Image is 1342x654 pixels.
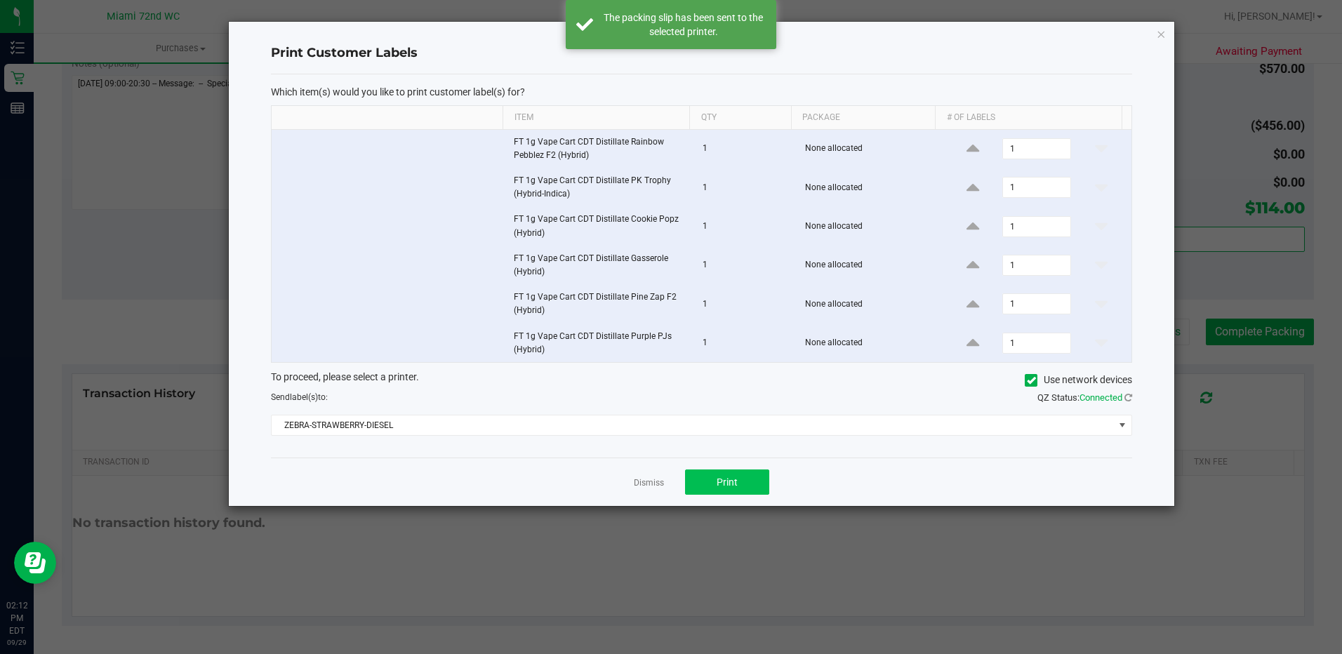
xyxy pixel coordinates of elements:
[271,44,1132,62] h4: Print Customer Labels
[271,392,328,402] span: Send to:
[505,207,694,246] td: FT 1g Vape Cart CDT Distillate Cookie Popz (Hybrid)
[505,285,694,323] td: FT 1g Vape Cart CDT Distillate Pine Zap F2 (Hybrid)
[935,106,1122,130] th: # of labels
[694,130,797,168] td: 1
[503,106,689,130] th: Item
[1079,392,1122,403] span: Connected
[505,168,694,207] td: FT 1g Vape Cart CDT Distillate PK Trophy (Hybrid-Indica)
[797,246,943,285] td: None allocated
[271,86,1132,98] p: Which item(s) would you like to print customer label(s) for?
[290,392,318,402] span: label(s)
[797,130,943,168] td: None allocated
[505,246,694,285] td: FT 1g Vape Cart CDT Distillate Gasserole (Hybrid)
[797,168,943,207] td: None allocated
[694,285,797,323] td: 1
[797,207,943,246] td: None allocated
[717,476,738,488] span: Print
[694,168,797,207] td: 1
[1037,392,1132,403] span: QZ Status:
[685,469,769,495] button: Print
[797,324,943,362] td: None allocated
[694,324,797,362] td: 1
[505,324,694,362] td: FT 1g Vape Cart CDT Distillate Purple PJs (Hybrid)
[1025,373,1132,387] label: Use network devices
[689,106,791,130] th: Qty
[272,415,1114,435] span: ZEBRA-STRAWBERRY-DIESEL
[505,130,694,168] td: FT 1g Vape Cart CDT Distillate Rainbow Pebblez F2 (Hybrid)
[260,370,1143,391] div: To proceed, please select a printer.
[791,106,935,130] th: Package
[694,207,797,246] td: 1
[14,542,56,584] iframe: Resource center
[634,477,664,489] a: Dismiss
[797,285,943,323] td: None allocated
[601,11,766,39] div: The packing slip has been sent to the selected printer.
[694,246,797,285] td: 1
